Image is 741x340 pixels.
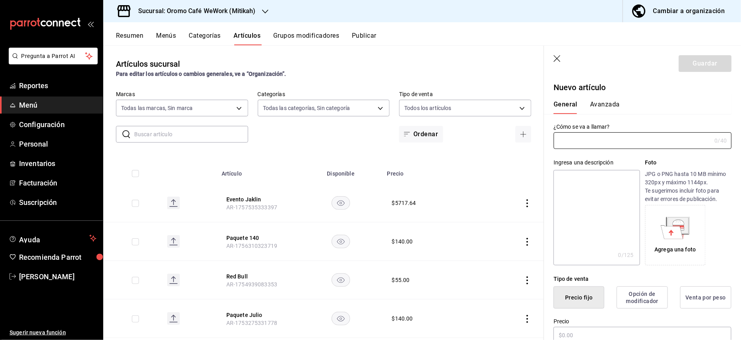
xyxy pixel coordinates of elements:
button: Categorías [189,32,221,45]
label: ¿Cómo se va a llamar? [554,124,731,130]
label: Precio [554,319,731,325]
span: AR-1754939083353 [226,281,277,288]
p: JPG o PNG hasta 10 MB mínimo 320px y máximo 1144px. Te sugerimos incluir foto para evitar errores... [645,170,731,203]
span: Inventarios [19,158,96,169]
span: Todos los artículos [404,104,452,112]
label: Tipo de venta [399,92,531,97]
label: Marcas [116,92,248,97]
button: Precio fijo [554,286,604,309]
strong: Para editar los artículos o cambios generales, ve a “Organización”. [116,71,286,77]
span: Pregunta a Parrot AI [21,52,85,60]
button: Resumen [116,32,143,45]
button: actions [523,199,531,207]
button: Venta por peso [680,286,731,309]
span: Reportes [19,80,96,91]
span: Personal [19,139,96,149]
p: Foto [645,158,731,167]
div: Agrega una foto [655,245,696,254]
span: AR-1757535333397 [226,204,277,211]
span: Suscripción [19,197,96,208]
button: Grupos modificadores [273,32,339,45]
a: Pregunta a Parrot AI [6,58,98,66]
input: Buscar artículo [134,126,248,142]
button: availability-product [332,196,350,210]
button: edit-product-location [226,311,290,319]
button: Pregunta a Parrot AI [9,48,98,64]
span: Recomienda Parrot [19,252,96,263]
div: 0 /125 [618,251,634,259]
div: $ 140.00 [392,315,413,323]
label: Categorías [258,92,390,97]
div: Agrega una foto [647,207,704,263]
button: availability-product [332,273,350,287]
div: navigation tabs [554,100,722,114]
button: actions [523,276,531,284]
button: Publicar [352,32,376,45]
span: AR-1753275331778 [226,320,277,326]
span: Todas las marcas, Sin marca [121,104,193,112]
button: availability-product [332,312,350,325]
button: Menús [156,32,176,45]
button: General [554,100,577,114]
button: availability-product [332,235,350,248]
div: $ 55.00 [392,276,410,284]
button: edit-product-location [226,272,290,280]
button: Opción de modificador [617,286,668,309]
th: Artículo [217,158,299,184]
div: $ 5717.64 [392,199,416,207]
th: Precio [382,158,478,184]
button: actions [523,315,531,323]
h3: Sucursal: Oromo Café WeWork (Mitikah) [132,6,256,16]
button: Ordenar [399,126,443,143]
th: Disponible [299,158,382,184]
span: Facturación [19,178,96,188]
button: Artículos [233,32,261,45]
span: AR-1756310323719 [226,243,277,249]
div: $ 140.00 [392,238,413,245]
div: 0 /40 [714,137,727,145]
span: Todas las categorías, Sin categoría [263,104,350,112]
button: edit-product-location [226,234,290,242]
button: open_drawer_menu [87,21,94,27]
span: Ayuda [19,234,86,243]
button: Avanzada [590,100,620,114]
div: navigation tabs [116,32,741,45]
button: actions [523,238,531,246]
div: Ingresa una descripción [554,158,640,167]
span: Configuración [19,119,96,130]
div: Artículos sucursal [116,58,180,70]
button: edit-product-location [226,195,290,203]
p: Nuevo artículo [554,81,731,93]
div: Cambiar a organización [653,6,725,17]
div: Tipo de venta [554,275,731,283]
span: Menú [19,100,96,110]
span: Sugerir nueva función [10,328,96,337]
span: [PERSON_NAME] [19,271,96,282]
